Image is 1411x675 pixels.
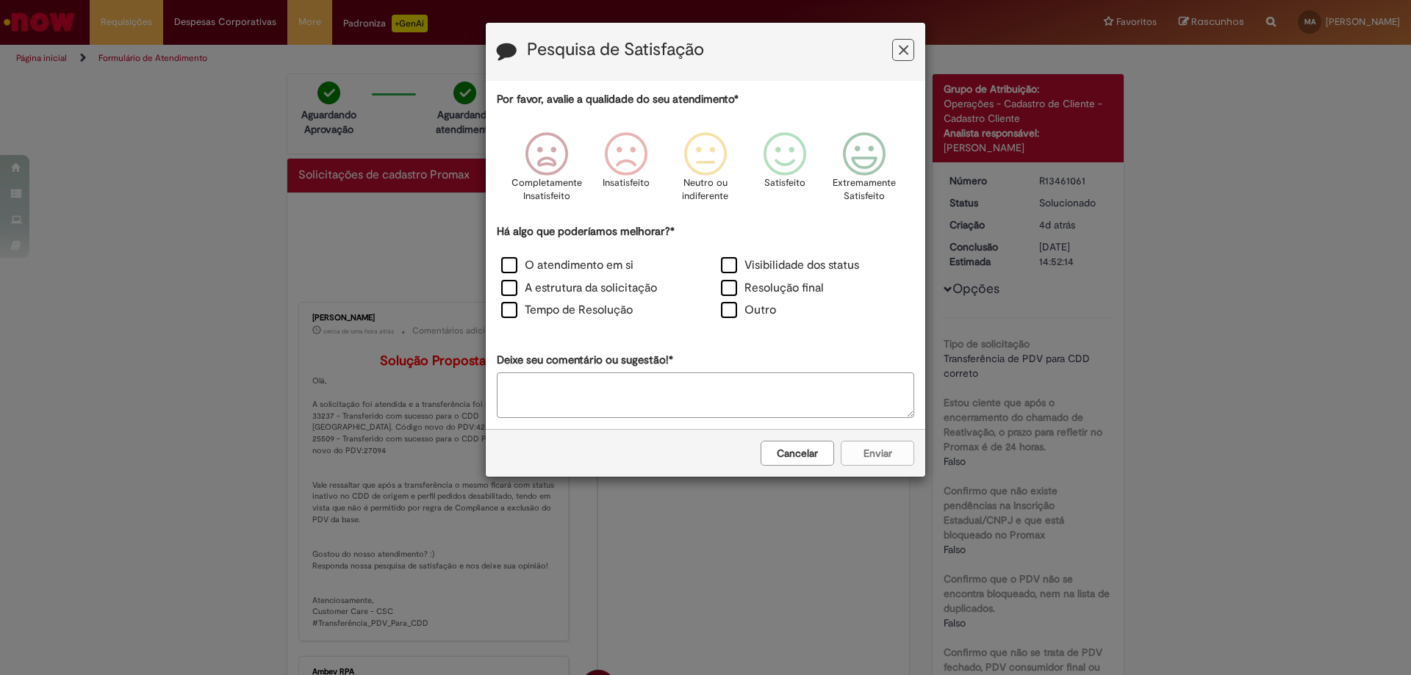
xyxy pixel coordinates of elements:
[721,280,824,297] label: Resolução final
[497,224,914,323] div: Há algo que poderíamos melhorar?*
[603,176,650,190] p: Insatisfeito
[497,92,739,107] label: Por favor, avalie a qualidade do seu atendimento*
[747,121,822,222] div: Satisfeito
[497,353,673,368] label: Deixe seu comentário ou sugestão!*
[668,121,743,222] div: Neutro ou indiferente
[721,302,776,319] label: Outro
[761,441,834,466] button: Cancelar
[827,121,902,222] div: Extremamente Satisfeito
[764,176,805,190] p: Satisfeito
[589,121,664,222] div: Insatisfeito
[721,257,859,274] label: Visibilidade dos status
[527,40,704,59] label: Pesquisa de Satisfação
[501,302,633,319] label: Tempo de Resolução
[501,280,657,297] label: A estrutura da solicitação
[511,176,582,203] p: Completamente Insatisfeito
[509,121,584,222] div: Completamente Insatisfeito
[833,176,896,203] p: Extremamente Satisfeito
[501,257,633,274] label: O atendimento em si
[679,176,732,203] p: Neutro ou indiferente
